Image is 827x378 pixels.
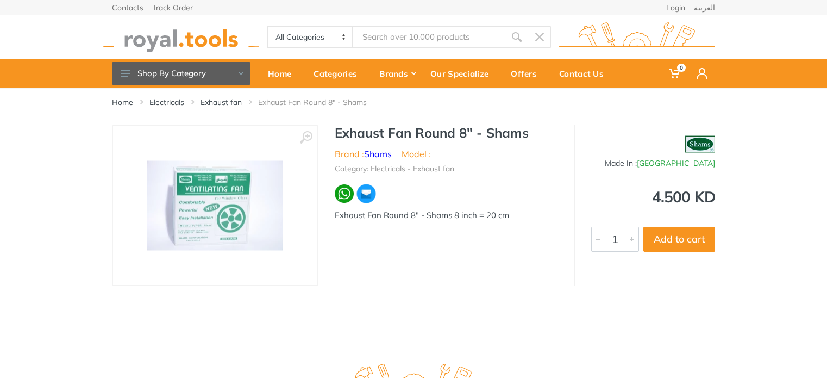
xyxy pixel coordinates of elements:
[152,4,193,11] a: Track Order
[149,97,184,108] a: Electricals
[364,148,392,159] a: Shams
[260,59,306,88] a: Home
[552,62,618,85] div: Contact Us
[335,184,354,203] img: wa.webp
[335,163,454,175] li: Category: Electricals - Exhaust fan
[423,59,503,88] a: Our Specialize
[552,59,618,88] a: Contact Us
[258,97,383,108] li: Exhaust Fan Round 8" - Shams
[677,64,686,72] span: 0
[103,22,259,52] img: royal.tools Logo
[402,147,431,160] li: Model :
[306,59,372,88] a: Categories
[661,59,689,88] a: 0
[372,62,423,85] div: Brands
[306,62,372,85] div: Categories
[201,97,242,108] a: Exhaust fan
[423,62,503,85] div: Our Specialize
[335,125,557,141] h1: Exhaust Fan Round 8" - Shams
[112,97,133,108] a: Home
[666,4,685,11] a: Login
[591,189,715,205] div: 4.500 KD
[643,227,715,252] button: Add to cart
[559,22,715,52] img: royal.tools Logo
[685,131,715,158] img: Shams
[503,62,552,85] div: Offers
[503,59,552,88] a: Offers
[147,161,283,251] img: Royal Tools - Exhaust Fan Round 8
[356,183,377,204] img: ma.webp
[591,158,715,169] div: Made In :
[353,26,505,48] input: Site search
[112,4,143,11] a: Contacts
[112,97,715,108] nav: breadcrumb
[694,4,715,11] a: العربية
[260,62,306,85] div: Home
[637,158,715,168] span: [GEOGRAPHIC_DATA]
[112,62,250,85] button: Shop By Category
[335,147,392,160] li: Brand :
[335,209,557,222] div: Exhaust Fan Round 8" - Shams 8 inch = 20 cm
[268,27,353,47] select: Category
